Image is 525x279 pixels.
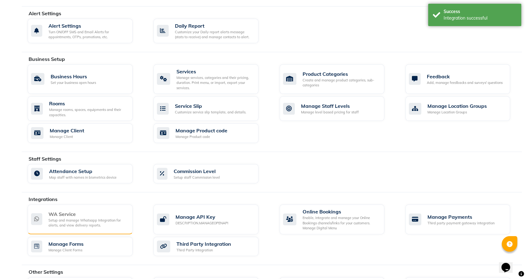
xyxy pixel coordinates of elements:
[176,68,253,75] div: Services
[50,127,84,134] div: Manage Client
[153,96,270,121] a: Service SlipCustomize service slip template, and details.
[176,213,228,221] div: Manage API Key
[280,96,396,121] a: Manage Staff LevelsManage level based pricing for staff
[405,96,522,121] a: Manage Location GroupsManage Location Groups
[176,240,231,248] div: Third Party Integration
[280,204,396,234] a: Online BookingsEnable, integrate and manage your Online Bookings channels/links for your customer...
[48,248,84,253] div: Manage Client Forms
[444,8,517,15] div: Success
[49,175,116,180] div: Map staff with names in biometrics device
[176,134,227,139] div: Manage Product code
[499,254,519,273] iframe: chat widget
[48,240,84,248] div: Manage Forms
[175,30,253,40] div: Customize your Daily report alerts message (stats to receive) and manage contacts to alert.
[303,78,380,88] div: Create and manage product categories, sub-categories
[444,15,517,21] div: Integration successful
[28,19,144,43] a: Alert SettingsTurn ON/OFF SMS and Email Alerts for appointments, OTPs, promotions, etc.
[303,70,380,78] div: Product Categories
[176,248,231,253] div: Third Party Integration
[49,107,128,117] div: Manage rooms, spaces, equipments and their capacities.
[405,64,522,94] a: FeedbackAdd, manage feedbacks and surveys' questions
[174,175,220,180] div: Setup staff Commission level
[28,237,144,256] a: Manage FormsManage Client Forms
[175,102,246,110] div: Service Slip
[153,237,270,256] a: Third Party IntegrationThird Party Integration
[48,210,128,218] div: WA Service
[153,204,270,234] a: Manage API KeyDESCRIPTION.MANAGEOPENAPI
[48,30,128,40] div: Turn ON/OFF SMS and Email Alerts for appointments, OTPs, promotions, etc.
[301,102,359,110] div: Manage Staff Levels
[176,221,228,226] div: DESCRIPTION.MANAGEOPENAPI
[303,208,380,215] div: Online Bookings
[28,96,144,121] a: RoomsManage rooms, spaces, equipments and their capacities.
[427,73,503,80] div: Feedback
[48,22,128,30] div: Alert Settings
[153,64,270,94] a: ServicesManage services, categories and their pricing, duration. Print menu, or import, export yo...
[49,100,128,107] div: Rooms
[153,19,270,43] a: Daily ReportCustomize your Daily report alerts message (stats to receive) and manage contacts to ...
[175,22,253,30] div: Daily Report
[176,127,227,134] div: Manage Product code
[427,80,503,85] div: Add, manage feedbacks and surveys' questions
[51,80,96,85] div: Set your business open hours
[405,204,522,234] a: Manage PaymentsThird party payment gateway integration
[427,213,495,221] div: Manage Payments
[28,64,144,94] a: Business HoursSet your business open hours
[48,218,128,228] div: Setup and manage Whatsapp Integration for alerts, and view delivery reports.
[28,123,144,143] a: Manage ClientManage Client
[153,123,270,143] a: Manage Product codeManage Product code
[280,64,396,94] a: Product CategoriesCreate and manage product categories, sub-categories
[28,164,144,184] a: Attendance SetupMap staff with names in biometrics device
[427,102,487,110] div: Manage Location Groups
[176,75,253,91] div: Manage services, categories and their pricing, duration. Print menu, or import, export your servi...
[175,110,246,115] div: Customize service slip template, and details.
[50,134,84,139] div: Manage Client
[427,221,495,226] div: Third party payment gateway integration
[49,167,116,175] div: Attendance Setup
[301,110,359,115] div: Manage level based pricing for staff
[51,73,96,80] div: Business Hours
[153,164,270,184] a: Commission LevelSetup staff Commission level
[28,204,144,234] a: WA ServiceSetup and manage Whatsapp Integration for alerts, and view delivery reports.
[427,110,487,115] div: Manage Location Groups
[303,215,380,231] div: Enable, integrate and manage your Online Bookings channels/links for your customers. Manage Digit...
[174,167,220,175] div: Commission Level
